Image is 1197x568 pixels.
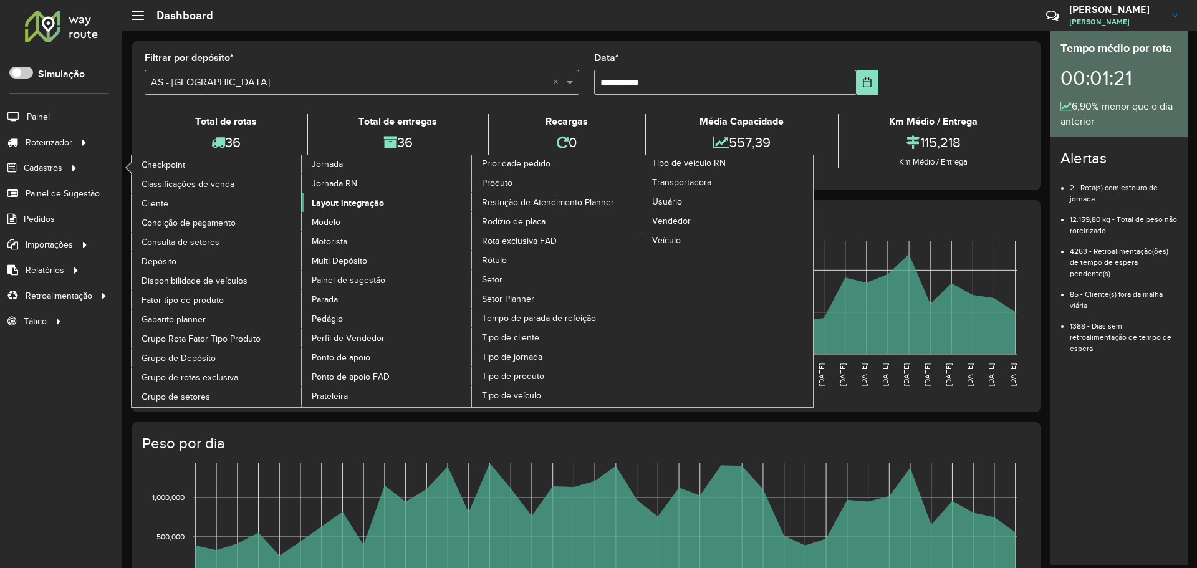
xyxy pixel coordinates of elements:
a: Contato Rápido [1039,2,1066,29]
text: [DATE] [923,363,931,386]
a: Transportadora [642,173,813,191]
a: Fator tipo de produto [132,291,302,309]
span: Rodízio de placa [482,215,546,228]
a: Grupo de setores [132,387,302,406]
a: Depósito [132,252,302,271]
span: Layout integração [312,196,384,209]
text: [DATE] [966,363,974,386]
div: Total de rotas [148,114,304,129]
a: Checkpoint [132,155,302,174]
span: Rota exclusiva FAD [482,234,557,248]
span: Ponto de apoio FAD [312,370,390,383]
text: [DATE] [1009,363,1017,386]
div: Km Médio / Entrega [842,156,1025,168]
span: Gabarito planner [142,313,206,326]
span: Jornada [312,158,343,171]
a: Grupo de rotas exclusiva [132,368,302,387]
span: Parada [312,293,338,306]
a: Rota exclusiva FAD [472,231,643,250]
span: Tipo de produto [482,370,544,383]
span: Restrição de Atendimento Planner [482,196,614,209]
a: Tipo de veículo [472,386,643,405]
li: 12.159,80 kg - Total de peso não roteirizado [1070,205,1178,236]
span: Roteirizador [26,136,72,149]
span: Clear all [553,75,564,90]
span: Grupo de rotas exclusiva [142,371,238,384]
a: Classificações de venda [132,175,302,193]
text: [DATE] [839,363,847,386]
a: Consulta de setores [132,233,302,251]
label: Simulação [38,67,85,82]
span: Retroalimentação [26,289,92,302]
h4: Alertas [1060,150,1178,168]
label: Filtrar por depósito [145,51,234,65]
a: Prioridade pedido [302,155,643,407]
span: Painel de Sugestão [26,187,100,200]
a: Rodízio de placa [472,212,643,231]
a: Tipo de produto [472,367,643,385]
a: Gabarito planner [132,310,302,329]
div: 557,39 [649,129,834,156]
div: 36 [311,129,484,156]
a: Tempo de parada de refeição [472,309,643,327]
span: Cadastros [24,161,62,175]
span: Relatórios [26,264,64,277]
a: Parada [302,290,473,309]
span: Tipo de veículo RN [652,156,726,170]
span: Setor Planner [482,292,534,306]
span: Consulta de setores [142,236,219,249]
a: Layout integração [302,193,473,212]
div: 6,90% menor que o dia anterior [1060,99,1178,129]
a: Ponto de apoio FAD [302,367,473,386]
span: Checkpoint [142,158,185,171]
span: Cliente [142,197,168,210]
span: Vendedor [652,214,691,228]
span: Painel [27,110,50,123]
a: Tipo de veículo RN [472,155,813,407]
span: Prioridade pedido [482,157,550,170]
text: [DATE] [817,363,825,386]
a: Tipo de cliente [472,328,643,347]
a: Jornada RN [302,174,473,193]
a: Perfil de Vendedor [302,329,473,347]
div: Km Médio / Entrega [842,114,1025,129]
h3: [PERSON_NAME] [1069,4,1163,16]
span: Transportadora [652,176,711,189]
text: [DATE] [945,363,953,386]
a: Rótulo [472,251,643,269]
li: 2 - Rota(s) com estouro de jornada [1070,173,1178,205]
text: [DATE] [987,363,995,386]
a: Grupo Rota Fator Tipo Produto [132,329,302,348]
a: Motorista [302,232,473,251]
a: Ponto de apoio [302,348,473,367]
text: [DATE] [860,363,868,386]
li: 4263 - Retroalimentação(ões) de tempo de espera pendente(s) [1070,236,1178,279]
span: Classificações de venda [142,178,234,191]
span: Importações [26,238,73,251]
span: Tempo de parada de refeição [482,312,596,325]
span: Tipo de jornada [482,350,542,363]
span: Disponibilidade de veículos [142,274,248,287]
label: Data [594,51,619,65]
a: Usuário [642,192,813,211]
a: Prateleira [302,387,473,405]
a: Grupo de Depósito [132,349,302,367]
span: Depósito [142,255,176,268]
span: Grupo de Depósito [142,352,216,365]
span: Grupo Rota Fator Tipo Produto [142,332,261,345]
span: Fator tipo de produto [142,294,224,307]
h4: Peso por dia [142,435,1028,453]
span: Painel de sugestão [312,274,385,287]
a: Jornada [132,155,473,407]
span: Perfil de Vendedor [312,332,385,345]
text: [DATE] [902,363,910,386]
span: Pedágio [312,312,343,325]
button: Choose Date [857,70,878,95]
a: Tipo de jornada [472,347,643,366]
a: Cliente [132,194,302,213]
div: 0 [492,129,642,156]
a: Vendedor [642,211,813,230]
span: Tipo de cliente [482,331,539,344]
a: Multi Depósito [302,251,473,270]
span: Usuário [652,195,682,208]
